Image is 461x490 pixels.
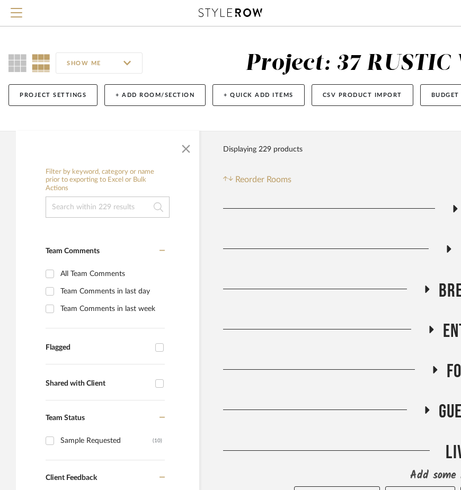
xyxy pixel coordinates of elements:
div: Team Comments in last week [60,300,162,317]
div: (10) [153,432,162,449]
span: Team Comments [46,247,100,255]
span: Client Feedback [46,474,97,482]
div: Team Comments in last day [60,283,162,300]
span: Team Status [46,414,85,422]
div: Sample Requested [60,432,153,449]
button: CSV Product Import [312,84,413,106]
div: Shared with Client [46,379,150,388]
input: Search within 229 results [46,197,170,218]
div: All Team Comments [60,265,162,282]
button: Reorder Rooms [223,173,291,186]
button: + Add Room/Section [104,84,206,106]
div: Flagged [46,343,150,352]
button: Close [175,136,197,157]
span: Reorder Rooms [235,173,291,186]
button: + Quick Add Items [212,84,305,106]
div: Displaying 229 products [223,139,303,160]
h6: Filter by keyword, category or name prior to exporting to Excel or Bulk Actions [46,168,170,193]
button: Project Settings [8,84,97,106]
